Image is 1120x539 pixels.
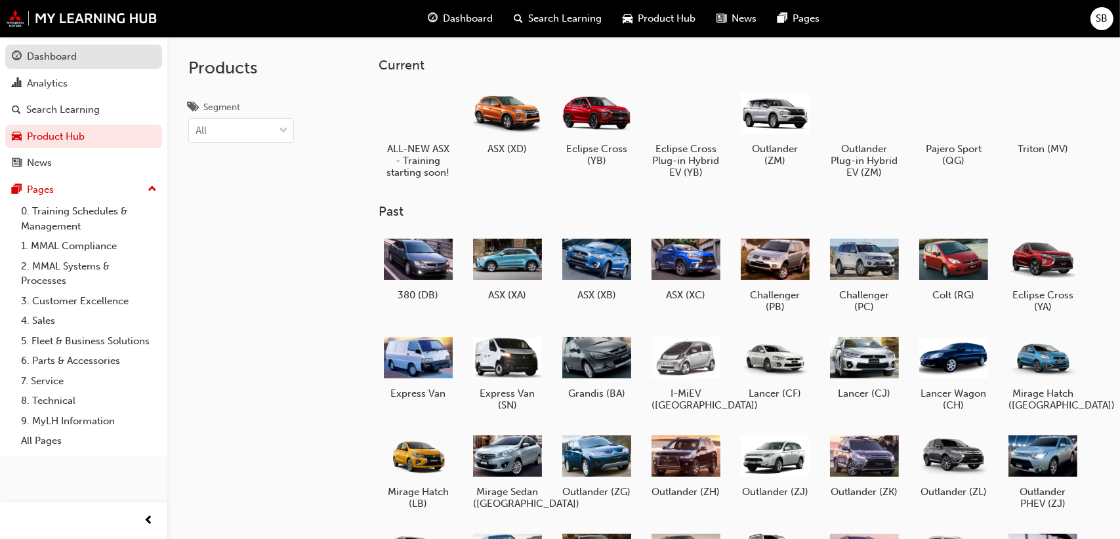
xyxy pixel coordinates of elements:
span: chart-icon [12,78,22,90]
a: Lancer (CJ) [825,329,903,405]
a: I-MiEV ([GEOGRAPHIC_DATA]) [646,329,725,416]
a: Outlander (ZH) [646,427,725,503]
h5: Challenger (PC) [830,289,899,313]
a: Challenger (PB) [736,230,814,318]
h5: 380 (DB) [384,289,453,301]
a: 0. Training Schedules & Management [16,201,162,236]
div: All [196,123,207,138]
h2: Products [188,58,294,79]
h5: Triton (MV) [1008,143,1077,155]
h5: Outlander Plug-in Hybrid EV (ZM) [830,143,899,178]
a: car-iconProduct Hub [613,5,707,32]
a: Colt (RG) [914,230,993,306]
a: News [5,151,162,175]
h5: Outlander (ZG) [562,486,631,498]
a: 8. Technical [16,391,162,411]
a: guage-iconDashboard [418,5,504,32]
a: Outlander (ZM) [736,83,814,171]
span: Search Learning [529,11,602,26]
h5: Outlander (ZK) [830,486,899,498]
h5: Outlander (ZL) [919,486,988,498]
a: 2. MMAL Systems & Processes [16,256,162,291]
a: Search Learning [5,98,162,122]
h5: Grandis (BA) [562,388,631,399]
h5: I-MiEV ([GEOGRAPHIC_DATA]) [652,388,720,411]
span: prev-icon [144,513,154,529]
a: Lancer Wagon (CH) [914,329,993,416]
span: tags-icon [188,102,198,114]
span: Dashboard [444,11,493,26]
a: Dashboard [5,45,162,69]
a: Challenger (PC) [825,230,903,318]
a: ASX (XD) [468,83,547,159]
h5: Lancer Wagon (CH) [919,388,988,411]
a: Analytics [5,71,162,96]
h5: ASX (XB) [562,289,631,301]
a: Pajero Sport (QG) [914,83,993,171]
a: Lancer (CF) [736,329,814,405]
h5: Eclipse Cross (YB) [562,143,631,167]
div: Search Learning [26,102,100,117]
button: SB [1090,7,1113,30]
div: Pages [27,182,54,197]
a: Outlander (ZK) [825,427,903,503]
h5: Express Van [384,388,453,399]
span: Pages [793,11,820,26]
h5: Outlander PHEV (ZJ) [1008,486,1077,509]
h5: Lancer (CJ) [830,388,899,399]
a: search-iconSearch Learning [504,5,613,32]
button: DashboardAnalyticsSearch LearningProduct HubNews [5,42,162,178]
img: mmal [7,10,157,27]
h5: Eclipse Cross (YA) [1008,289,1077,313]
a: Mirage Hatch (LB) [379,427,457,515]
span: pages-icon [12,184,22,196]
h5: Colt (RG) [919,289,988,301]
button: Pages [5,178,162,202]
div: Analytics [27,76,68,91]
a: 9. MyLH Information [16,411,162,431]
a: Triton (MV) [1003,83,1082,159]
span: search-icon [514,10,524,27]
a: Express Van [379,329,457,405]
div: Dashboard [27,49,77,64]
a: 4. Sales [16,311,162,331]
h5: ASX (XC) [652,289,720,301]
span: car-icon [12,131,22,143]
a: news-iconNews [707,5,768,32]
a: Outlander PHEV (ZJ) [1003,427,1082,515]
h5: Lancer (CF) [741,388,810,399]
a: Grandis (BA) [557,329,636,405]
a: Outlander (ZJ) [736,427,814,503]
a: 1. MMAL Compliance [16,236,162,256]
a: 3. Customer Excellence [16,291,162,311]
div: Segment [203,101,240,114]
a: ASX (XC) [646,230,725,306]
a: Outlander (ZG) [557,427,636,503]
span: news-icon [12,157,22,169]
h3: Current [379,58,1099,73]
a: Mirage Sedan ([GEOGRAPHIC_DATA]) [468,427,547,515]
h5: Mirage Hatch (LB) [384,486,453,509]
a: Outlander Plug-in Hybrid EV (ZM) [825,83,903,183]
a: 7. Service [16,371,162,391]
a: Product Hub [5,125,162,149]
h5: Outlander (ZH) [652,486,720,498]
div: News [27,155,52,170]
span: pages-icon [778,10,788,27]
h5: ALL-NEW ASX - Training starting soon! [384,143,453,178]
a: 380 (DB) [379,230,457,306]
a: Eclipse Cross (YA) [1003,230,1082,318]
span: Product Hub [638,11,696,26]
span: guage-icon [428,10,438,27]
span: news-icon [717,10,727,27]
h5: ASX (XD) [473,143,542,155]
a: Eclipse Cross (YB) [557,83,636,171]
span: guage-icon [12,51,22,63]
h3: Past [379,204,1099,219]
a: Outlander (ZL) [914,427,993,503]
a: Express Van (SN) [468,329,547,416]
h5: Outlander (ZJ) [741,486,810,498]
span: up-icon [148,181,157,198]
a: 5. Fleet & Business Solutions [16,331,162,351]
